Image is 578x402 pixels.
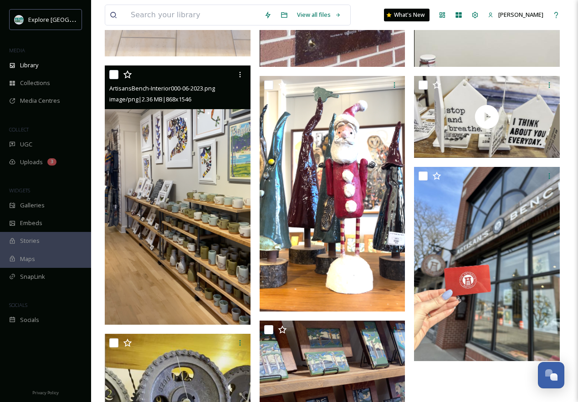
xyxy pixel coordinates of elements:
span: SOCIALS [9,301,27,308]
span: MEDIA [9,47,25,54]
img: thumbnail [414,76,560,158]
span: Library [20,61,38,70]
span: [PERSON_NAME] [498,10,543,19]
button: Open Chat [538,362,564,388]
span: Socials [20,316,39,324]
img: ArtisansBench-Interior000-06-2023.png [105,65,251,325]
img: ArtisansBench-GiftCard000-11-2024.jpeg [414,167,560,361]
span: Explore [GEOGRAPHIC_DATA][PERSON_NAME] [28,15,153,24]
span: Collections [20,79,50,87]
span: WIDGETS [9,187,30,194]
img: 67e7af72-b6c8-455a-acf8-98e6fe1b68aa.avif [15,15,24,24]
span: SnapLink [20,272,45,281]
span: Maps [20,255,35,263]
span: Privacy Policy [32,390,59,396]
span: ArtisansBench-Interior000-06-2023.png [109,84,215,92]
input: Search your library [126,5,260,25]
span: Galleries [20,201,45,210]
span: image/png | 2.36 MB | 868 x 1546 [109,95,191,103]
span: Embeds [20,219,42,227]
span: UGC [20,140,32,149]
a: [PERSON_NAME] [483,6,548,24]
a: View all files [292,6,346,24]
div: 3 [47,158,56,166]
span: Uploads [20,158,43,166]
img: ArtisansBench-SantaSculpture000-11-2024.png [260,76,405,312]
a: What's New [384,9,430,21]
span: COLLECT [9,126,29,133]
span: Media Centres [20,96,60,105]
span: Stories [20,236,40,245]
a: Privacy Policy [32,387,59,397]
